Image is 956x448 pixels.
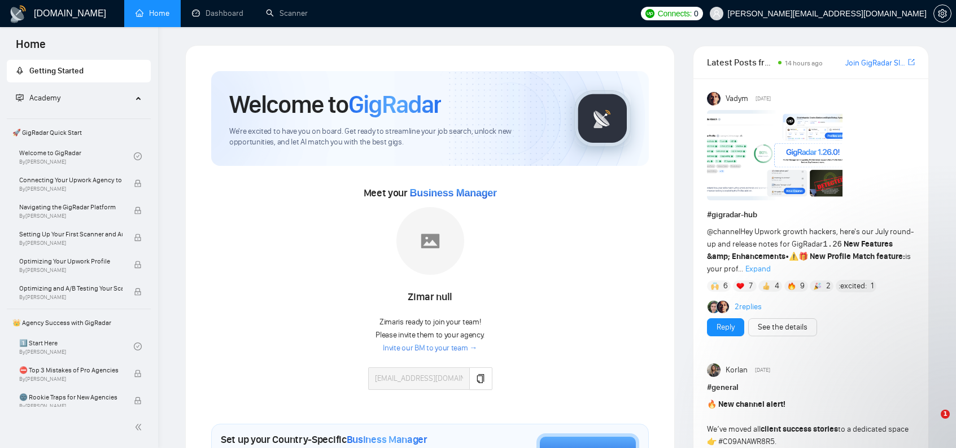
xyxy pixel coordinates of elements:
span: fund-projection-screen [16,94,24,102]
span: Academy [16,93,60,103]
strong: client success stories [761,424,838,434]
span: Latest Posts from the GigRadar Community [707,55,775,69]
img: placeholder.png [396,207,464,275]
span: By [PERSON_NAME] [19,376,123,383]
button: Reply [707,318,744,336]
span: export [908,58,915,67]
img: F09AC4U7ATU-image.png [707,110,842,200]
img: Alex B [708,301,720,313]
span: lock [134,261,142,269]
strong: New channel alert! [718,399,785,409]
img: 🔥 [788,282,796,290]
span: lock [134,179,142,187]
a: Join GigRadar Slack Community [845,57,906,69]
span: GigRadar [348,89,441,120]
span: 🚀 GigRadar Quick Start [8,121,150,144]
span: 🎁 [798,252,808,261]
h1: # general [707,381,915,394]
a: homeHome [136,8,169,18]
span: 7 [749,280,753,292]
button: setting [933,5,951,23]
span: We're excited to have you on board. Get ready to streamline your job search, unlock new opportuni... [229,126,556,148]
span: Academy [29,93,60,103]
span: 9 [800,280,805,292]
span: By [PERSON_NAME] [19,186,123,192]
span: 2 [826,280,831,292]
span: [DATE] [756,94,771,104]
div: Zimar null [368,288,492,307]
span: check-circle [134,152,142,160]
a: export [908,57,915,68]
a: Welcome to GigRadarBy[PERSON_NAME] [19,144,134,169]
span: 0 [694,7,699,20]
span: Expand [745,264,771,274]
span: 1 [871,280,874,292]
a: 1️⃣ Start HereBy[PERSON_NAME] [19,334,134,359]
span: 6 [723,280,728,292]
code: 1.26 [823,240,842,249]
span: Hey Upwork growth hackers, here's our July round-up and release notes for GigRadar • is your prof... [707,227,914,274]
span: #C09ANAWR8R5 [718,437,775,446]
strong: New Profile Match feature: [810,252,905,261]
span: rocket [16,67,24,74]
span: 👉 [707,437,717,446]
img: Korlan [707,363,721,377]
span: double-left [134,421,146,433]
span: user [713,10,721,17]
img: Vadym [707,92,721,106]
span: lock [134,234,142,241]
span: Optimizing Your Upwork Profile [19,256,123,267]
span: Home [7,36,55,60]
img: logo [9,5,27,23]
span: 🔥 [707,399,717,409]
span: Setting Up Your First Scanner and Auto-Bidder [19,229,123,240]
span: Business Manager [347,433,427,446]
span: lock [134,207,142,214]
img: upwork-logo.png [645,9,654,18]
img: ❤️ [736,282,744,290]
span: ⚠️ [789,252,798,261]
span: check-circle [134,342,142,350]
a: searchScanner [266,8,308,18]
span: 1 [941,410,950,419]
img: 👍 [762,282,770,290]
a: setting [933,9,951,18]
span: copy [476,374,485,383]
span: Navigating the GigRadar Platform [19,201,123,213]
a: Reply [717,321,735,333]
span: Connects: [658,7,692,20]
span: lock [134,370,142,377]
span: By [PERSON_NAME] [19,403,123,410]
span: lock [134,288,142,296]
a: See the details [758,321,807,333]
span: Meet your [364,187,497,199]
span: Optimizing and A/B Testing Your Scanner for Better Results [19,283,123,294]
span: :excited: [839,280,867,292]
span: lock [134,397,142,405]
span: 14 hours ago [785,59,823,67]
button: See the details [748,318,817,336]
h1: Welcome to [229,89,441,120]
h1: Set up your Country-Specific [221,433,427,446]
span: Zimar is ready to join your team! [379,317,481,327]
span: @channel [707,227,740,236]
iframe: Intercom live chat [918,410,945,437]
li: Getting Started [7,60,151,82]
a: 2replies [735,301,762,313]
h1: # gigradar-hub [707,209,915,221]
span: 👑 Agency Success with GigRadar [8,311,150,334]
img: 🙌 [711,282,719,290]
span: Korlan [726,364,748,376]
span: By [PERSON_NAME] [19,267,123,274]
span: 4 [775,280,779,292]
span: Vadym [726,93,748,105]
a: Invite our BM to your team → [383,343,477,354]
span: By [PERSON_NAME] [19,294,123,301]
span: By [PERSON_NAME] [19,240,123,247]
span: Connecting Your Upwork Agency to GigRadar [19,174,123,186]
img: gigradar-logo.png [574,90,631,147]
span: ⛔ Top 3 Mistakes of Pro Agencies [19,364,123,376]
span: 🌚 Rookie Traps for New Agencies [19,392,123,403]
span: setting [934,9,951,18]
button: copy [469,367,492,390]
